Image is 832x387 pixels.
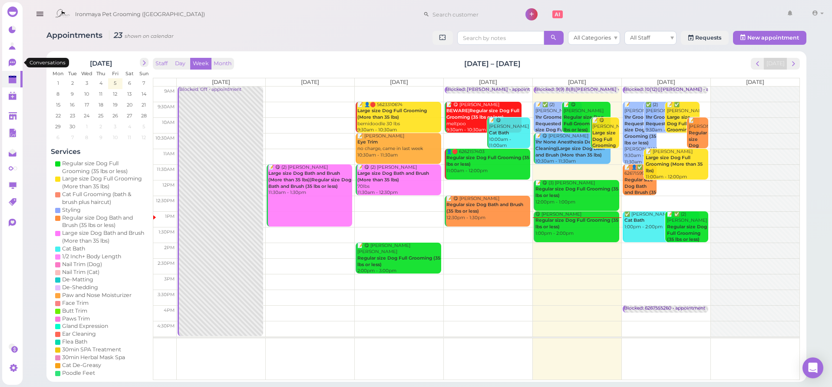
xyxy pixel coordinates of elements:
[357,164,441,196] div: 📝 😋 (2) [PERSON_NAME] 70lbs 11:30am - 12:30pm
[446,196,530,221] div: 📝 😋 [PERSON_NAME] 12:30pm - 1:30pm
[489,117,530,149] div: 📝 😋 [PERSON_NAME] 10:00am - 11:00am
[667,114,693,146] b: Large size Dog Full Grooming (More than 35 lbs)
[70,79,74,87] span: 2
[68,70,76,77] span: Tue
[535,114,581,146] b: 1hr Groomer Requested|Regular size Dog Full Grooming (35 lbs or less)
[62,229,146,245] div: Large size Dog Bath and Brush (More than 35 lbs)
[141,133,147,141] span: 12
[56,90,60,98] span: 8
[84,79,89,87] span: 3
[83,101,89,109] span: 17
[688,130,707,180] b: Regular size Dog Bath and Brush (35 lbs or less)
[62,190,146,206] div: Cat Full Grooming (bath & brush plus haircut)
[164,276,174,282] span: 3pm
[83,90,90,98] span: 10
[155,198,174,204] span: 12:30pm
[55,101,61,109] span: 15
[164,245,174,250] span: 2pm
[84,133,89,141] span: 8
[646,155,703,173] b: Large size Dog Full Grooming (More than 35 lbs)
[464,59,521,69] h2: [DATE] – [DATE]
[125,70,133,77] span: Sat
[446,87,541,93] div: Blocked: [PERSON_NAME] • appointment
[62,369,95,377] div: Poodle Feet
[99,123,103,130] span: 2
[357,139,377,145] b: Eye Trim
[62,354,125,361] div: 30min Herbal Mask Spa
[535,87,650,93] div: Blocked: 9(9) 8(8)[PERSON_NAME] • appointment
[479,79,497,85] span: [DATE]
[446,149,530,174] div: 👤🛑 6262157403 11:00am - 12:00pm
[62,253,121,260] div: 1/2 Inch+ Body Length
[62,160,146,175] div: Regular size Dog Full Grooming (35 lbs or less)
[62,307,87,315] div: Butt Trim
[62,276,93,284] div: De-Matting
[53,70,63,77] span: Mon
[127,79,132,87] span: 6
[535,217,618,230] b: Regular size Dog Full Grooming (35 lbs or less)
[535,102,581,166] div: 📝 ✅ (2) [PERSON_NAME] kobe [PERSON_NAME] 9:30am - 10:30am
[62,322,108,330] div: Gland Expression
[140,90,147,98] span: 14
[153,58,170,70] button: Staff
[568,79,586,85] span: [DATE]
[657,79,675,85] span: [DATE]
[75,2,205,27] span: Ironmaya Pet Grooming ([GEOGRAPHIC_DATA])
[162,120,174,125] span: 10am
[56,133,60,141] span: 6
[113,79,117,87] span: 5
[62,330,96,338] div: Ear Cleaning
[624,177,656,202] b: Regular size Dog Bath and Brush (35 lbs or less)
[190,58,211,70] button: Week
[56,79,59,87] span: 1
[112,70,118,77] span: Fri
[162,182,174,188] span: 12pm
[85,123,88,130] span: 1
[535,211,619,237] div: 😋 [PERSON_NAME] 1:00pm - 2:00pm
[747,34,799,41] span: New appointment
[535,186,618,198] b: Regular size Dog Full Grooming (35 lbs or less)
[178,87,263,93] div: Blocked: Off • appointment
[564,114,605,133] b: Regular size Dog Full Grooming (35 lbs or less)
[126,112,133,120] span: 27
[390,79,408,85] span: [DATE]
[62,315,90,323] div: Paws Trim
[142,123,146,130] span: 5
[69,123,76,130] span: 30
[81,70,92,77] span: Wed
[125,33,174,39] small: shown on calendar
[733,31,806,45] button: New appointment
[139,70,148,77] span: Sun
[62,291,132,299] div: Paw and Nose Moisturizer
[97,112,104,120] span: 25
[62,206,81,214] div: Styling
[125,101,133,109] span: 20
[446,102,521,133] div: 📝 😋 [PERSON_NAME] meltpoo 9:30am - 10:30am
[111,112,119,120] span: 26
[624,217,644,223] b: Cat Bath
[139,58,149,67] button: next
[163,151,174,157] span: 11am
[630,34,650,41] span: All Staff
[112,90,118,98] span: 12
[763,58,787,70] button: [DATE]
[645,102,678,140] div: ✅ (2) [PERSON_NAME] 9:30am - 10:30am
[688,117,708,207] div: 📝 [PERSON_NAME] ds 10:00am - 11:00am
[624,211,699,230] div: ✅ [PERSON_NAME] 1:00pm - 2:00pm
[158,229,174,235] span: 1:30pm
[211,58,234,70] button: Month
[574,34,611,41] span: All Categories
[446,202,523,214] b: Regular size Dog Bath and Brush (35 lbs or less)
[446,108,519,120] b: BEWARE|Regular size Dog Full Grooming (35 lbs or less)
[127,123,132,130] span: 4
[624,164,656,228] div: 📝 👤✅ 6267159939 [GEOGRAPHIC_DATA] , corgi 11:30am - 12:30pm
[624,102,656,166] div: 📝 [PERSON_NAME] [PERSON_NAME] 9:30am - 11:30am
[140,112,147,120] span: 28
[113,123,117,130] span: 3
[357,102,441,133] div: 📝 👤🛑 5623310674 bernidoodle 30 lbs 9:30am - 10:30am
[62,268,99,276] div: Nail Trim (Cat)
[127,133,132,141] span: 11
[645,149,708,180] div: 📝 [PERSON_NAME] 11:00am - 12:00pm
[357,108,426,120] b: Large size Dog Full Grooming (More than 35 lbs)
[157,323,174,329] span: 4:30pm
